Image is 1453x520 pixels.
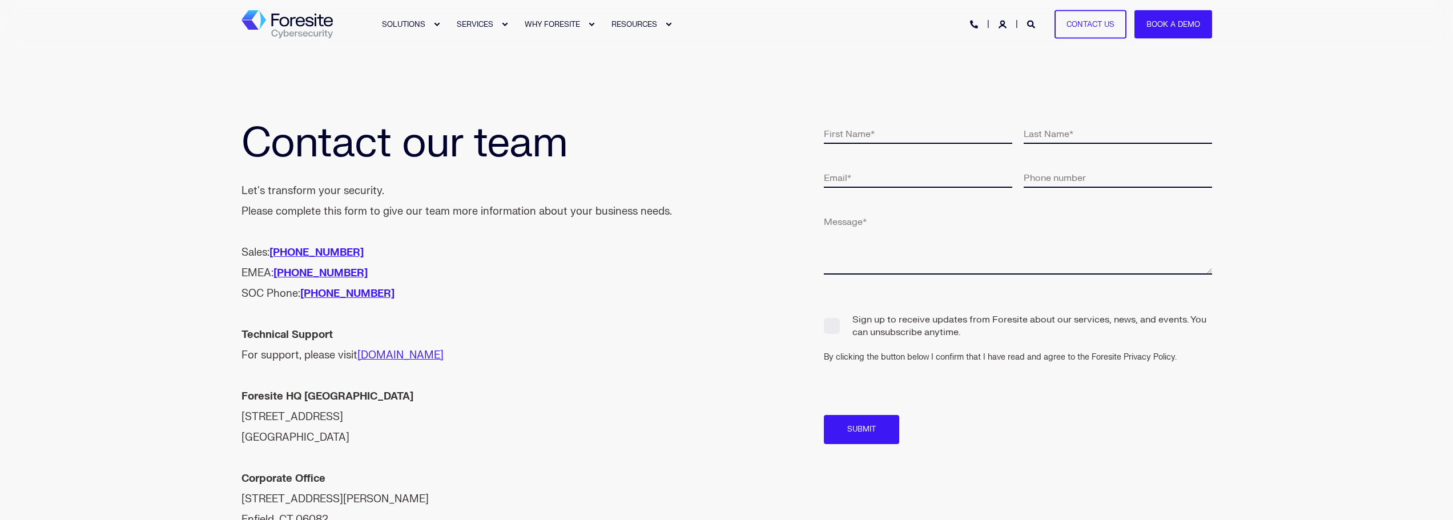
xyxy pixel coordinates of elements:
div: Expand RESOURCES [665,21,672,28]
div: Expand SERVICES [501,21,508,28]
a: Contact Us [1054,10,1126,39]
a: Open Search [1027,19,1037,29]
div: Let's transform your security. [242,181,672,201]
div: Sales: EMEA: SOC Phone: [242,243,672,304]
div: Expand SOLUTIONS [433,21,440,28]
div: Expand WHY FORESITE [588,21,595,28]
strong: Technical Support [242,328,333,341]
a: Login [999,19,1009,29]
a: [PHONE_NUMBER] [300,287,395,300]
span: RESOURCES [611,19,657,29]
strong: Foresite HQ [GEOGRAPHIC_DATA] [242,390,413,403]
a: [PHONE_NUMBER] [273,267,368,280]
img: Foresite logo, a hexagon shape of blues with a directional arrow to the right hand side, and the ... [242,10,333,39]
input: Email* [824,167,1012,188]
div: Please complete this form to give our team more information about your business needs. [242,201,672,222]
input: First Name* [824,123,1012,144]
span: SOLUTIONS [382,19,425,29]
div: By clicking the button below I confirm that I have read and agree to the Foresite Privacy Policy. [824,351,1223,364]
a: Book a Demo [1134,10,1212,39]
a: [PHONE_NUMBER] [269,246,364,259]
div: For support, please visit [242,325,672,366]
input: Submit [824,415,899,444]
a: Back to Home [242,10,333,39]
h1: Contact our team [242,123,727,164]
input: Phone number [1024,167,1212,188]
span: Sign up to receive updates from Foresite about our services, news, and events. You can unsubscrib... [824,313,1212,339]
input: Last Name* [1024,123,1212,144]
a: [DOMAIN_NAME] [357,349,444,362]
strong: Corporate Office [242,472,325,485]
div: [STREET_ADDRESS] [GEOGRAPHIC_DATA] [242,386,672,448]
span: WHY FORESITE [525,19,580,29]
